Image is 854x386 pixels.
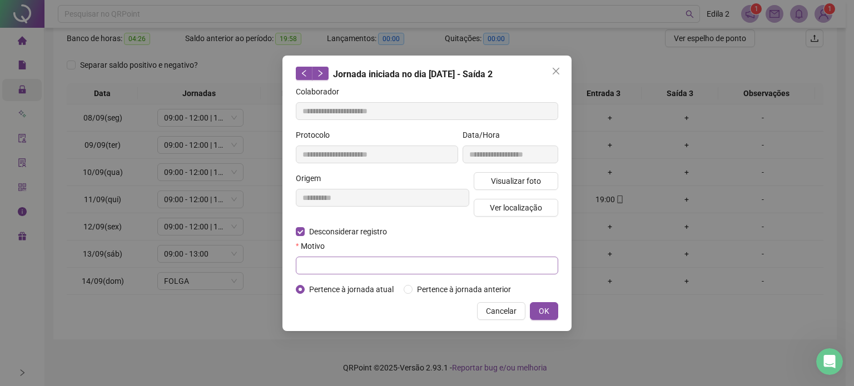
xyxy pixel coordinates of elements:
[486,305,517,317] span: Cancelar
[490,202,542,214] span: Ver localização
[296,67,558,81] div: Jornada iniciada no dia [DATE] - Saída 2
[530,302,558,320] button: OK
[296,129,337,141] label: Protocolo
[477,302,525,320] button: Cancelar
[305,283,398,295] span: Pertence à jornada atual
[491,175,541,187] span: Visualizar foto
[539,305,549,317] span: OK
[296,172,328,184] label: Origem
[316,69,324,77] span: right
[312,67,329,80] button: right
[305,225,391,238] span: Desconsiderar registro
[296,240,332,252] label: Motivo
[463,129,507,141] label: Data/Hora
[296,67,312,80] button: left
[816,348,843,375] iframe: Intercom live chat
[552,67,560,76] span: close
[300,69,308,77] span: left
[413,283,515,295] span: Pertence à jornada anterior
[547,62,565,80] button: Close
[474,199,558,217] button: Ver localização
[474,172,558,190] button: Visualizar foto
[296,86,346,98] label: Colaborador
